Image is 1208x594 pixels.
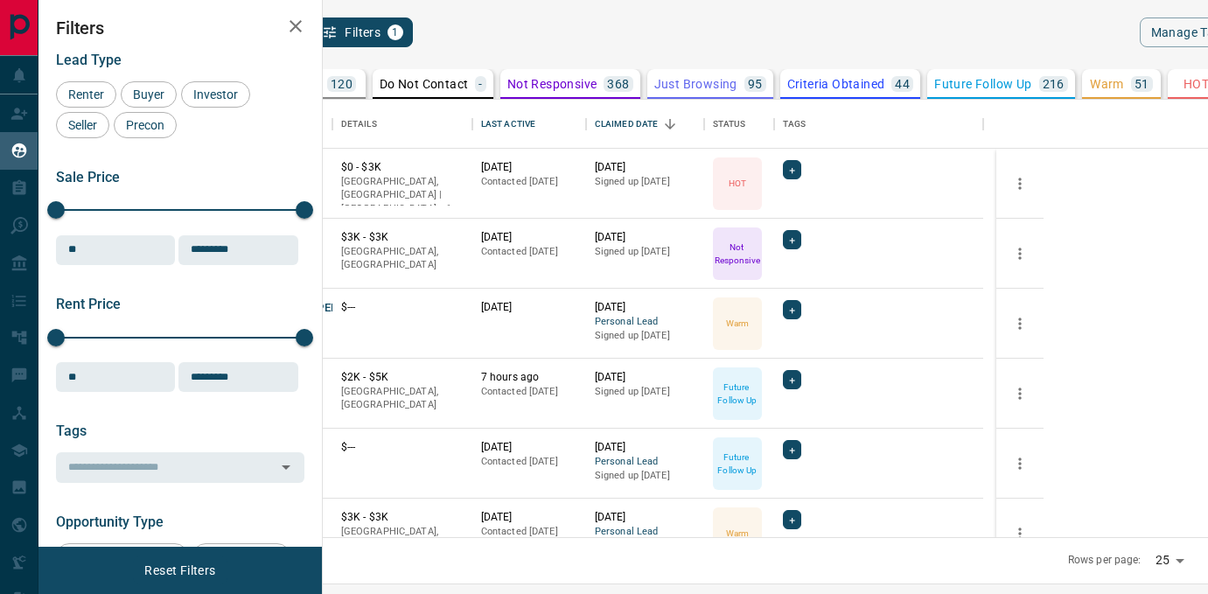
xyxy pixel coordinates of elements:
[1007,381,1033,407] button: more
[312,17,413,47] button: Filters1
[341,510,464,525] p: $3K - $3K
[704,100,774,149] div: Status
[595,230,695,245] p: [DATE]
[331,78,353,90] p: 120
[341,440,464,455] p: $---
[1043,78,1065,90] p: 216
[127,87,171,101] span: Buyer
[56,423,87,439] span: Tags
[341,175,464,216] p: Toronto
[789,511,795,528] span: +
[789,371,795,388] span: +
[774,100,983,149] div: Tags
[595,370,695,385] p: [DATE]
[1007,451,1033,477] button: more
[341,525,464,552] p: [GEOGRAPHIC_DATA], [GEOGRAPHIC_DATA]
[380,78,469,90] p: Do Not Contact
[481,440,577,455] p: [DATE]
[56,169,120,185] span: Sale Price
[595,469,695,483] p: Signed up [DATE]
[595,385,695,399] p: Signed up [DATE]
[783,510,801,529] div: +
[133,556,227,585] button: Reset Filters
[341,230,464,245] p: $3K - $3K
[787,78,885,90] p: Criteria Obtained
[789,441,795,458] span: +
[187,87,244,101] span: Investor
[481,245,577,259] p: Contacted [DATE]
[783,370,801,389] div: +
[210,100,332,149] div: Name
[120,118,171,132] span: Precon
[481,300,577,315] p: [DATE]
[341,100,377,149] div: Details
[181,81,250,108] div: Investor
[481,160,577,175] p: [DATE]
[783,100,806,149] div: Tags
[341,370,464,385] p: $2K - $5K
[595,175,695,189] p: Signed up [DATE]
[274,455,298,479] button: Open
[481,100,535,149] div: Last Active
[1149,548,1191,573] div: 25
[595,455,695,470] span: Personal Lead
[56,514,164,530] span: Opportunity Type
[121,81,177,108] div: Buyer
[56,296,121,312] span: Rent Price
[481,230,577,245] p: [DATE]
[341,160,464,175] p: $0 - $3K
[1135,78,1149,90] p: 51
[389,26,402,38] span: 1
[341,245,464,272] p: [GEOGRAPHIC_DATA], [GEOGRAPHIC_DATA]
[1068,553,1142,568] p: Rows per page:
[481,525,577,539] p: Contacted [DATE]
[595,440,695,455] p: [DATE]
[472,100,586,149] div: Last Active
[56,17,304,38] h2: Filters
[726,317,749,330] p: Warm
[607,78,629,90] p: 368
[1007,311,1033,337] button: more
[481,385,577,399] p: Contacted [DATE]
[783,440,801,459] div: +
[332,100,472,149] div: Details
[586,100,704,149] div: Claimed Date
[481,175,577,189] p: Contacted [DATE]
[783,230,801,249] div: +
[56,112,109,138] div: Seller
[789,231,795,248] span: +
[789,301,795,318] span: +
[595,245,695,259] p: Signed up [DATE]
[341,300,464,315] p: $---
[729,177,746,190] p: HOT
[507,78,597,90] p: Not Responsive
[595,510,695,525] p: [DATE]
[783,300,801,319] div: +
[715,381,760,407] p: Future Follow Up
[789,161,795,178] span: +
[114,112,177,138] div: Precon
[595,160,695,175] p: [DATE]
[481,510,577,525] p: [DATE]
[715,451,760,477] p: Future Follow Up
[715,241,760,267] p: Not Responsive
[595,329,695,343] p: Signed up [DATE]
[1090,78,1124,90] p: Warm
[481,370,577,385] p: 7 hours ago
[62,87,110,101] span: Renter
[748,78,763,90] p: 95
[654,78,737,90] p: Just Browsing
[1007,241,1033,267] button: more
[726,527,749,540] p: Warm
[713,100,746,149] div: Status
[1007,521,1033,547] button: more
[658,112,682,136] button: Sort
[595,100,659,149] div: Claimed Date
[595,315,695,330] span: Personal Lead
[595,525,695,540] span: Personal Lead
[56,81,116,108] div: Renter
[62,118,103,132] span: Seller
[595,300,695,315] p: [DATE]
[56,52,122,68] span: Lead Type
[481,455,577,469] p: Contacted [DATE]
